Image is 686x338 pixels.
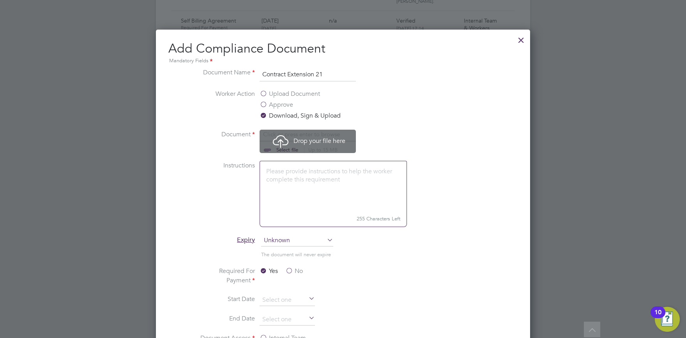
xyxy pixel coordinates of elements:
button: Open Resource Center, 10 new notifications [655,307,680,332]
small: 255 Characters Left [260,211,407,227]
span: The document will never expire [261,251,331,258]
label: Instructions [196,161,255,225]
div: 10 [654,312,661,322]
label: Start Date [196,294,255,305]
label: Worker Action [196,89,255,120]
input: Select one [260,314,315,326]
input: Select one [260,294,315,306]
label: End Date [196,314,255,324]
label: No [285,266,303,276]
label: Document [196,130,255,151]
label: Required For Payment [196,266,255,285]
label: Yes [260,266,278,276]
span: Unknown [261,235,333,246]
label: Approve [260,100,293,109]
label: Upload Document [260,89,320,99]
label: Download, Sign & Upload [260,111,341,120]
h2: Add Compliance Document [168,40,518,65]
label: Document Name [196,68,255,80]
div: Mandatory Fields [168,57,518,65]
span: Expiry [237,236,255,244]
